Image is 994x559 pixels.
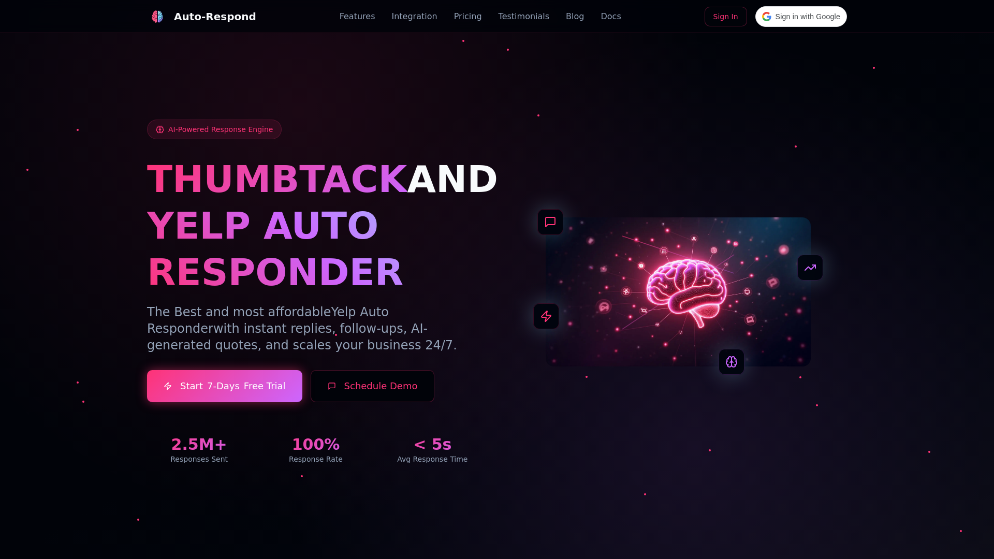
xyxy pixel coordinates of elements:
div: Responses Sent [147,454,251,464]
a: Pricing [454,10,482,23]
a: Auto-Respond LogoAuto-Respond [147,6,256,27]
a: Sign In [705,7,747,26]
div: Response Rate [264,454,368,464]
span: AI-Powered Response Engine [168,124,273,135]
div: 100% [264,435,368,454]
h1: YELP AUTO RESPONDER [147,202,485,296]
span: AND [407,157,498,201]
span: 7-Days [207,379,240,393]
div: 2.5M+ [147,435,251,454]
button: Schedule Demo [311,370,435,402]
div: < 5s [381,435,485,454]
div: Auto-Respond [174,9,256,24]
img: Auto-Respond Logo [151,10,164,23]
span: THUMBTACK [147,157,407,201]
p: The Best and most affordable with instant replies, follow-ups, AI-generated quotes, and scales yo... [147,304,485,354]
a: Integration [391,10,437,23]
a: Testimonials [499,10,550,23]
div: Sign in with Google [755,6,847,27]
span: Sign in with Google [776,11,840,22]
a: Blog [566,10,584,23]
a: Features [340,10,375,23]
span: Yelp Auto Responder [147,305,389,336]
div: Avg Response Time [381,454,485,464]
img: AI Neural Network Brain [546,217,811,366]
a: Docs [601,10,621,23]
a: Start7-DaysFree Trial [147,370,302,402]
